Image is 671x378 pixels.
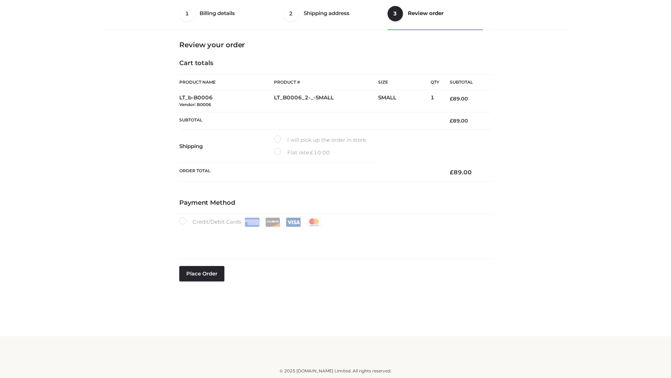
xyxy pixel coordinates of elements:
th: Subtotal [439,75,492,90]
th: Product # [274,74,378,90]
img: Amex [245,218,260,227]
span: £ [310,149,313,156]
th: Subtotal [179,112,439,129]
img: Visa [286,218,301,227]
bdi: 89.00 [450,96,468,102]
th: Qty [431,74,439,90]
label: Flat rate: [274,148,330,157]
small: Vendor: B0006 [179,102,211,107]
button: Place order [179,266,224,281]
span: £ [450,169,454,176]
span: £ [450,118,453,124]
label: I will pick up the order in store. [274,135,367,145]
h3: Review your order [179,41,492,49]
td: 1 [431,90,439,112]
iframe: Secure payment input frame [178,225,490,251]
bdi: 10.00 [310,149,330,156]
td: LT_B0006_2-_-SMALL [274,90,378,112]
bdi: 89.00 [450,169,472,176]
th: Shipping [179,129,274,163]
bdi: 89.00 [450,118,468,124]
th: Size [378,75,427,90]
h4: Cart totals [179,59,492,67]
th: Order Total [179,163,439,182]
span: £ [450,96,453,102]
td: SMALL [378,90,431,112]
label: Credit/Debit Cards [179,217,322,227]
td: LT_b-B0006 [179,90,274,112]
img: Discover [265,218,280,227]
h4: Payment Method [179,199,492,207]
img: Mastercard [306,218,322,227]
div: © 2025 [DOMAIN_NAME] Limited. All rights reserved. [104,367,567,374]
th: Product Name [179,74,274,90]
